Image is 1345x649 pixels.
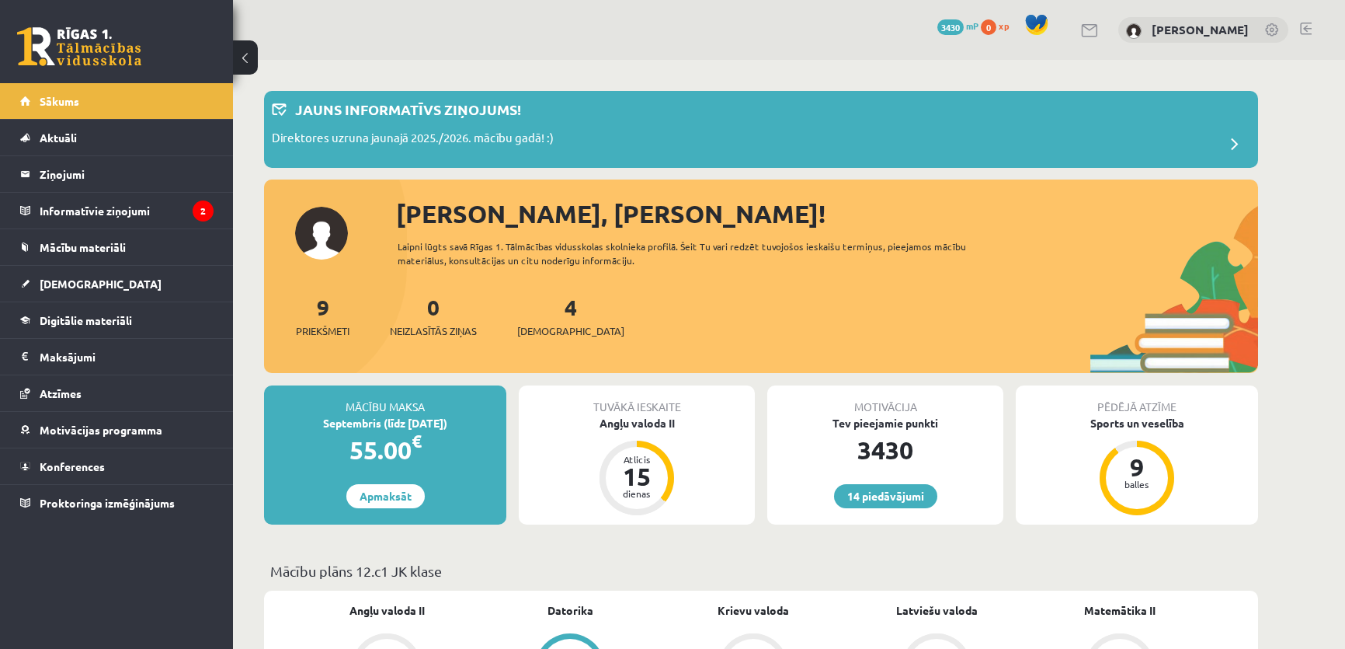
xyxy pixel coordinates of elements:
a: Proktoringa izmēģinājums [20,485,214,521]
a: 14 piedāvājumi [834,484,937,508]
a: [DEMOGRAPHIC_DATA] [20,266,214,302]
a: Digitālie materiāli [20,302,214,338]
img: Stīvens Kuzmenko [1126,23,1142,39]
div: Septembris (līdz [DATE]) [264,415,506,431]
div: Angļu valoda II [519,415,755,431]
span: Motivācijas programma [40,423,162,437]
div: Tuvākā ieskaite [519,386,755,415]
div: balles [1114,480,1160,489]
a: Aktuāli [20,120,214,155]
a: Jauns informatīvs ziņojums! Direktores uzruna jaunajā 2025./2026. mācību gadā! :) [272,99,1250,160]
a: 0 xp [981,19,1017,32]
div: Pēdējā atzīme [1016,386,1258,415]
a: 4[DEMOGRAPHIC_DATA] [517,293,624,339]
span: Konferences [40,459,105,473]
a: Latviešu valoda [896,602,978,619]
span: Atzīmes [40,386,82,400]
div: 55.00 [264,431,506,469]
a: 9Priekšmeti [296,293,349,339]
a: Krievu valoda [718,602,789,619]
span: [DEMOGRAPHIC_DATA] [517,323,624,339]
div: Tev pieejamie punkti [767,415,1003,431]
div: Motivācija [767,386,1003,415]
span: Sākums [40,94,79,108]
a: Apmaksāt [346,484,425,508]
p: Jauns informatīvs ziņojums! [295,99,521,120]
span: Neizlasītās ziņas [390,323,477,339]
div: Laipni lūgts savā Rīgas 1. Tālmācības vidusskolas skolnieka profilā. Šeit Tu vari redzēt tuvojošo... [398,239,994,267]
i: 2 [193,201,214,222]
div: Mācību maksa [264,386,506,415]
a: Ziņojumi [20,156,214,192]
div: 3430 [767,431,1003,469]
span: [DEMOGRAPHIC_DATA] [40,277,162,291]
p: Mācību plāns 12.c1 JK klase [270,560,1252,581]
a: Sports un veselība 9 balles [1016,415,1258,518]
span: Proktoringa izmēģinājums [40,496,175,510]
div: 9 [1114,455,1160,480]
a: Motivācijas programma [20,412,214,448]
a: Maksājumi [20,339,214,375]
span: Priekšmeti [296,323,349,339]
a: Atzīmes [20,375,214,411]
span: Aktuāli [40,131,77,145]
legend: Maksājumi [40,339,214,375]
span: 3430 [937,19,964,35]
a: Mācību materiāli [20,229,214,265]
p: Direktores uzruna jaunajā 2025./2026. mācību gadā! :) [272,129,554,151]
a: Angļu valoda II [349,602,425,619]
a: Konferences [20,448,214,484]
div: 15 [613,464,660,489]
a: 3430 mP [937,19,978,32]
a: Angļu valoda II Atlicis 15 dienas [519,415,755,518]
span: 0 [981,19,996,35]
span: xp [999,19,1009,32]
span: Digitālie materiāli [40,313,132,327]
a: Matemātika II [1084,602,1156,619]
span: mP [966,19,978,32]
div: [PERSON_NAME], [PERSON_NAME]! [396,195,1258,232]
a: [PERSON_NAME] [1152,22,1249,37]
div: Sports un veselība [1016,415,1258,431]
a: Rīgas 1. Tālmācības vidusskola [17,27,141,66]
legend: Ziņojumi [40,156,214,192]
a: Informatīvie ziņojumi2 [20,193,214,229]
div: Atlicis [613,455,660,464]
a: Datorika [547,602,593,619]
legend: Informatīvie ziņojumi [40,193,214,229]
a: 0Neizlasītās ziņas [390,293,477,339]
span: € [412,430,422,452]
a: Sākums [20,83,214,119]
div: dienas [613,489,660,498]
span: Mācību materiāli [40,240,126,254]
